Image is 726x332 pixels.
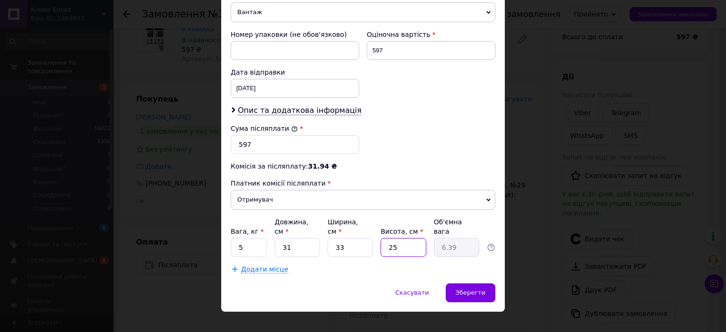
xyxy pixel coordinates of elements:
span: Додати місце [241,265,288,273]
div: Дата відправки [231,68,359,77]
div: Номер упаковки (не обов'язково) [231,30,359,39]
span: Отримувач [231,190,495,210]
span: Зберегти [456,289,485,296]
div: Об'ємна вага [434,217,479,236]
label: Вага, кг [231,228,264,235]
span: Скасувати [395,289,429,296]
label: Висота, см [380,228,423,235]
label: Ширина, см [328,218,358,235]
div: Оціночна вартість [367,30,495,39]
span: Платник комісії післяплати [231,179,326,187]
span: Вантаж [231,2,495,22]
span: Опис та додаткова інформація [238,106,362,115]
label: Сума післяплати [231,125,298,132]
div: Комісія за післяплату: [231,162,495,171]
span: 31.94 ₴ [308,162,337,170]
label: Довжина, см [275,218,309,235]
